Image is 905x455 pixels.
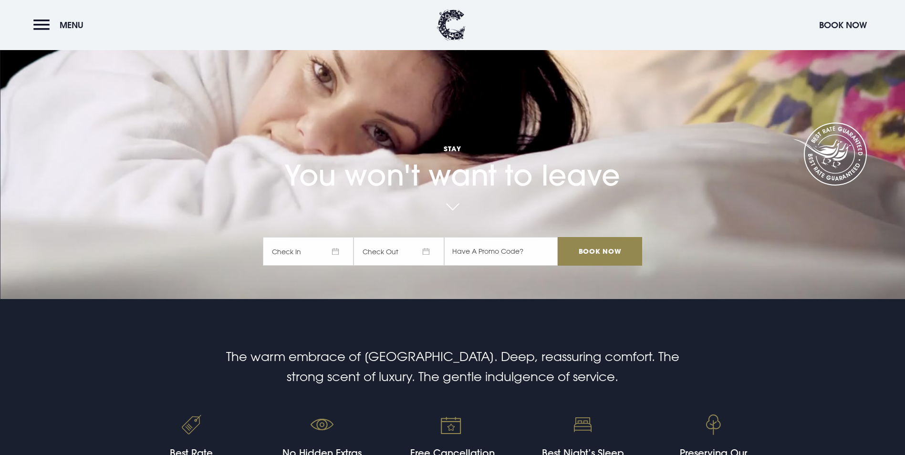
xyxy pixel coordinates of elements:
[263,115,642,192] h1: You won't want to leave
[558,237,642,266] input: Book Now
[437,10,466,41] img: Clandeboye Lodge
[814,15,872,35] button: Book Now
[60,20,83,31] span: Menu
[33,15,88,35] button: Menu
[354,237,444,266] span: Check Out
[566,408,600,442] img: Orthopaedic mattresses sleep
[697,408,730,442] img: Event venue Bangor, Northern Ireland
[226,349,679,384] span: The warm embrace of [GEOGRAPHIC_DATA]. Deep, reassuring comfort. The strong scent of luxury. The ...
[444,237,558,266] input: Have A Promo Code?
[263,237,354,266] span: Check In
[175,408,208,442] img: Best rate guaranteed
[305,408,339,442] img: No hidden fees
[263,144,642,153] span: Stay
[436,408,469,442] img: Tailored bespoke events venue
